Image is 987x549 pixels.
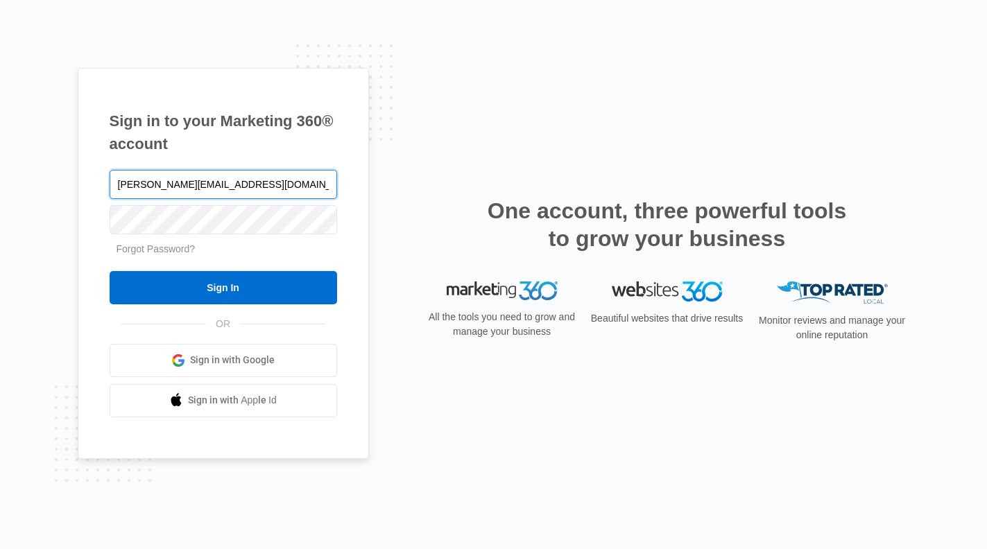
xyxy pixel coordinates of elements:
img: Top Rated Local [777,281,888,304]
span: OR [206,317,240,331]
span: Sign in with Google [190,353,275,367]
img: Marketing 360 [447,281,558,301]
h2: One account, three powerful tools to grow your business [483,197,851,252]
img: Websites 360 [612,281,723,302]
a: Sign in with Apple Id [110,384,337,417]
a: Sign in with Google [110,344,337,377]
span: Sign in with Apple Id [188,393,277,408]
h1: Sign in to your Marketing 360® account [110,110,337,155]
input: Email [110,170,337,199]
a: Forgot Password? [117,243,196,254]
p: Beautiful websites that drive results [590,311,745,326]
input: Sign In [110,271,337,304]
p: All the tools you need to grow and manage your business [424,310,580,339]
p: Monitor reviews and manage your online reputation [755,313,910,342]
